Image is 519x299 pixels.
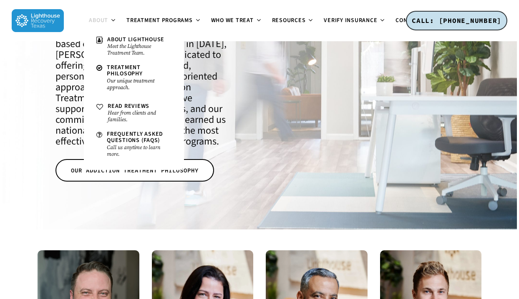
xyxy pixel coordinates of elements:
[206,17,267,24] a: Who We Treat
[107,43,171,56] small: Meet the Lighthouse Treatment Team.
[71,166,199,174] span: OUR ADDICTION TREATMENT PHILOSOPHY
[126,16,193,25] span: Treatment Programs
[108,110,171,123] small: Hear from clients and families.
[272,16,306,25] span: Resources
[107,144,171,157] small: Call us anytime to learn more.
[92,32,176,60] a: About LighthouseMeet the Lighthouse Treatment Team.
[92,99,176,127] a: Read ReviewsHear from clients and families.
[121,17,206,24] a: Treatment Programs
[92,127,176,162] a: Frequently Asked Questions (FAQs)Call us anytime to learn more.
[211,16,254,25] span: Who We Treat
[319,17,391,24] a: Verify Insurance
[267,17,319,24] a: Resources
[412,16,501,25] span: CALL: [PHONE_NUMBER]
[107,63,143,78] span: Treatment Philosophy
[391,17,435,24] a: Contact
[107,130,163,145] span: Frequently Asked Questions (FAQs)
[89,16,108,25] span: About
[406,11,507,31] a: CALL: [PHONE_NUMBER]
[107,77,171,91] small: Our unique treatment approach.
[324,16,377,25] span: Verify Insurance
[107,35,164,44] span: About Lighthouse
[396,16,421,25] span: Contact
[84,17,121,24] a: About
[92,60,176,95] a: Treatment PhilosophyOur unique treatment approach.
[55,159,214,182] a: OUR ADDICTION TREATMENT PHILOSOPHY
[12,9,64,32] img: Lighthouse Recovery Texas
[108,102,149,110] span: Read Reviews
